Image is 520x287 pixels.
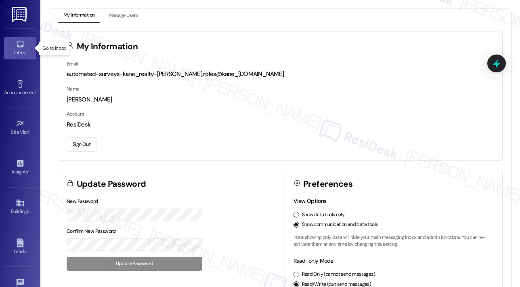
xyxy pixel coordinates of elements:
label: Read Only (cannot send messages) [302,271,375,278]
span: • [29,128,30,134]
label: Show communication and data tools [302,221,378,228]
p: Go to Inbox [42,45,66,52]
label: View Options [294,197,327,205]
div: ResiDesk [67,120,494,129]
label: Show data tools only [302,211,345,219]
label: Name [67,86,80,92]
label: Account [67,111,84,117]
label: Read-only Mode [294,257,333,264]
button: My Information [58,9,100,23]
span: • [28,168,29,173]
a: Site Visit • [4,117,36,139]
div: [PERSON_NAME] [67,95,494,104]
button: Manage Users [103,9,144,23]
label: Confirm New Password [67,228,116,234]
a: Buildings [4,196,36,218]
span: • [36,89,37,94]
h3: Update Password [77,180,146,188]
p: Note: showing only data will hide your main messaging inbox and admin functions. You can re-activ... [294,234,494,248]
a: Leads [4,236,36,258]
div: automated-surveys-kane_realty-[PERSON_NAME].roles@kane_[DOMAIN_NAME] [67,70,494,78]
button: Sign Out [67,137,96,152]
h3: Preferences [303,180,352,188]
label: New Password [67,198,98,205]
label: Email [67,61,78,67]
img: ResiDesk Logo [12,7,28,22]
a: Inbox [4,37,36,59]
a: Insights • [4,156,36,178]
h3: My Information [77,42,138,51]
